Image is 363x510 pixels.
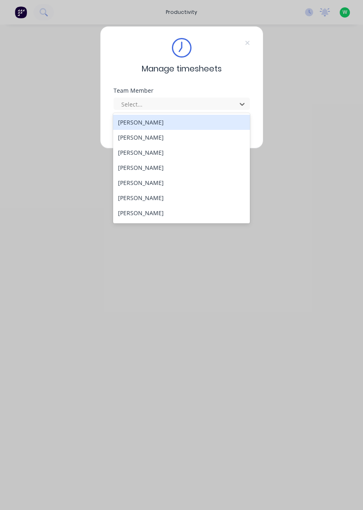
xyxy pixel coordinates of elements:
[113,160,250,175] div: [PERSON_NAME]
[114,88,250,94] div: Team Member
[113,175,250,190] div: [PERSON_NAME]
[113,115,250,130] div: [PERSON_NAME]
[142,62,222,75] span: Manage timesheets
[113,145,250,160] div: [PERSON_NAME]
[113,205,250,220] div: [PERSON_NAME]
[113,220,250,236] div: [PERSON_NAME]
[113,130,250,145] div: [PERSON_NAME]
[113,190,250,205] div: [PERSON_NAME]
